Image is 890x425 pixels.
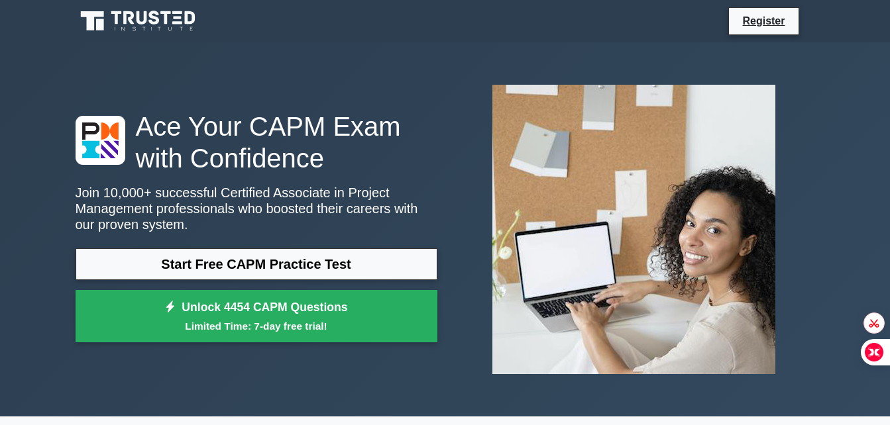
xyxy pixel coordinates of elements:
[76,111,437,174] h1: Ace Your CAPM Exam with Confidence
[92,318,421,334] small: Limited Time: 7-day free trial!
[76,290,437,343] a: Unlock 4454 CAPM QuestionsLimited Time: 7-day free trial!
[734,13,793,29] a: Register
[76,248,437,280] a: Start Free CAPM Practice Test
[76,185,437,232] p: Join 10,000+ successful Certified Associate in Project Management professionals who boosted their...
